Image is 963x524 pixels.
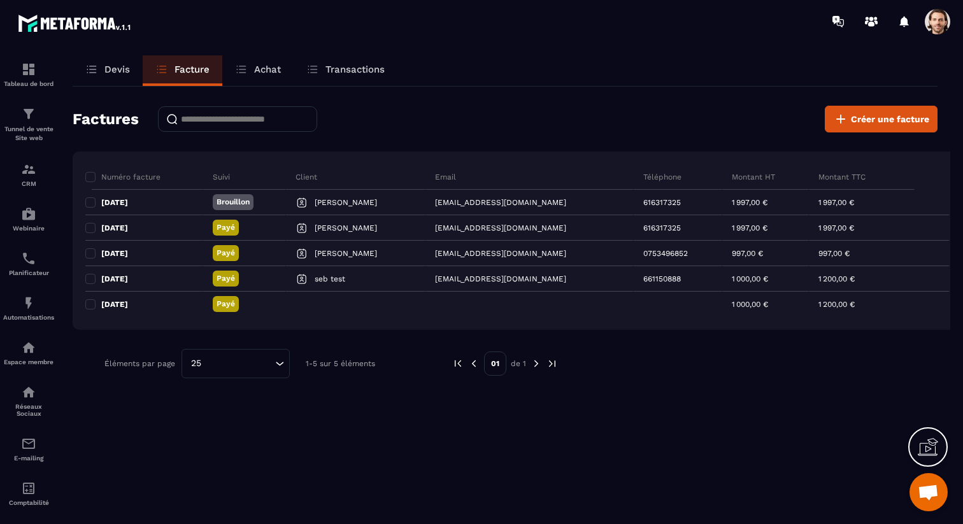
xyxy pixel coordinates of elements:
[3,180,54,187] p: CRM
[825,106,938,132] button: Créer une facture
[18,11,132,34] img: logo
[101,248,128,258] p: [DATE]
[21,385,36,400] img: social-network
[3,358,54,365] p: Espace membre
[3,286,54,330] a: automationsautomationsAutomatisations
[3,269,54,276] p: Planificateur
[217,222,235,233] p: Payé
[182,349,290,378] div: Search for option
[21,62,36,77] img: formation
[101,299,128,309] p: [DATE]
[3,499,54,506] p: Comptabilité
[531,358,542,369] img: next
[101,172,160,182] p: Numéro facture
[217,299,235,309] p: Payé
[73,55,143,86] a: Devis
[21,340,36,355] img: automations
[3,80,54,87] p: Tableau de bord
[3,197,54,241] a: automationsautomationsWebinaire
[101,274,128,284] p: [DATE]
[101,223,128,233] p: [DATE]
[21,106,36,122] img: formation
[206,357,272,371] input: Search for option
[851,113,929,125] span: Créer une facture
[3,52,54,97] a: formationformationTableau de bord
[213,172,230,182] p: Suivi
[21,162,36,177] img: formation
[3,225,54,232] p: Webinaire
[296,222,377,234] a: [PERSON_NAME]
[325,64,385,75] p: Transactions
[73,106,139,132] h2: Factures
[21,481,36,496] img: accountant
[21,295,36,311] img: automations
[732,172,775,182] p: Montant HT
[104,64,130,75] p: Devis
[217,248,235,258] p: Payé
[435,172,456,182] p: Email
[306,359,375,368] p: 1-5 sur 5 éléments
[3,471,54,516] a: accountantaccountantComptabilité
[175,64,210,75] p: Facture
[643,172,681,182] p: Téléphone
[468,358,480,369] img: prev
[3,152,54,197] a: formationformationCRM
[3,330,54,375] a: automationsautomationsEspace membre
[3,375,54,427] a: social-networksocial-networkRéseaux Sociaux
[143,55,222,86] a: Facture
[296,196,377,209] a: [PERSON_NAME]
[104,359,175,368] p: Éléments par page
[3,455,54,462] p: E-mailing
[3,403,54,417] p: Réseaux Sociaux
[187,357,206,371] span: 25
[101,197,128,208] p: [DATE]
[21,206,36,222] img: automations
[3,314,54,321] p: Automatisations
[484,351,506,376] p: 01
[21,436,36,451] img: email
[217,273,235,284] p: Payé
[452,358,464,369] img: prev
[296,273,345,285] a: seb test
[909,473,948,511] a: Ouvrir le chat
[3,241,54,286] a: schedulerschedulerPlanificateur
[296,172,317,182] p: Client
[217,197,250,208] p: Brouillon
[818,172,866,182] p: Montant TTC
[3,427,54,471] a: emailemailE-mailing
[3,125,54,143] p: Tunnel de vente Site web
[21,251,36,266] img: scheduler
[546,358,558,369] img: next
[3,97,54,152] a: formationformationTunnel de vente Site web
[511,358,526,369] p: de 1
[254,64,281,75] p: Achat
[296,247,377,260] a: [PERSON_NAME]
